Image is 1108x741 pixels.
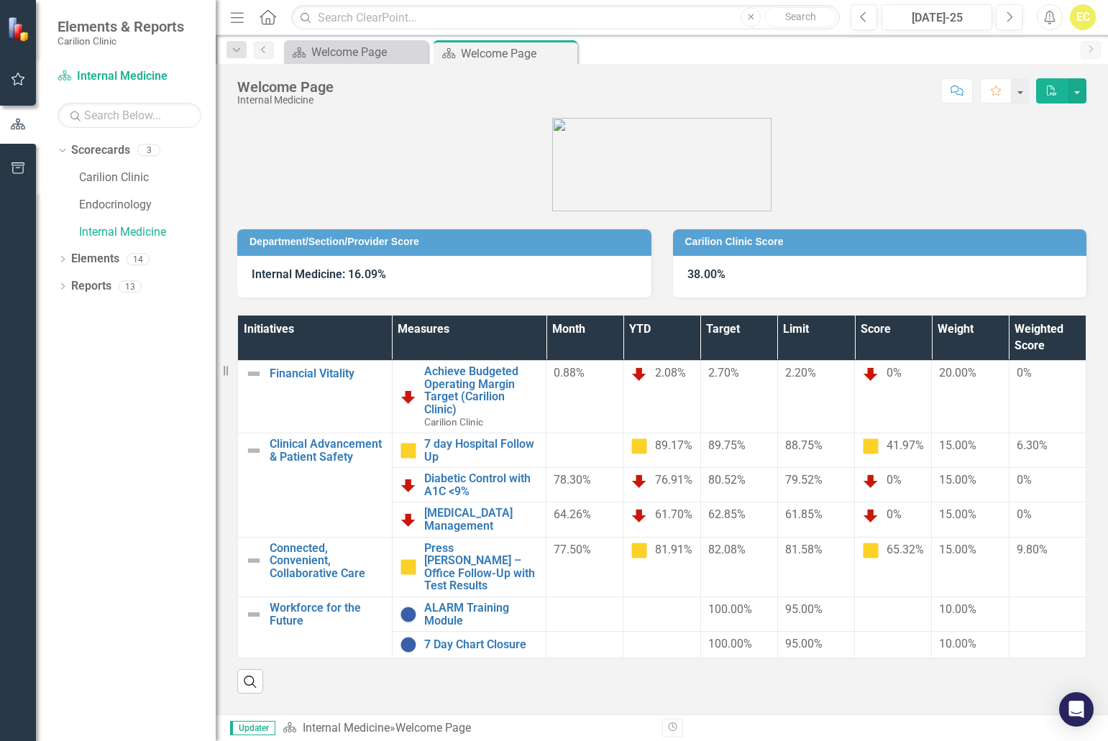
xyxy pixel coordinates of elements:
img: No Information [400,636,417,653]
div: 13 [119,280,142,293]
span: 15.00% [939,543,976,556]
input: Search Below... [58,103,201,128]
a: Diabetic Control with A1C <9% [424,472,539,497]
span: 89.75% [708,438,746,452]
img: Caution [862,438,879,455]
div: Welcome Page [395,721,471,735]
span: 2.08% [655,366,686,379]
span: 10.00% [939,602,976,616]
td: Double-Click to Edit Right Click for Context Menu [238,597,393,658]
span: 80.52% [708,473,746,487]
img: Caution [631,438,648,455]
strong: 38.00% [687,267,725,281]
span: 6.30% [1017,438,1048,452]
img: Below Plan [862,472,879,489]
a: Connected, Convenient, Collaborative Care [270,542,385,580]
a: Workforce for the Future [270,602,385,627]
h3: Carilion Clinic Score [685,236,1080,247]
span: 15.00% [939,473,976,487]
span: 0% [887,508,902,522]
span: 62.85% [708,507,746,521]
span: 0.88% [554,366,585,379]
span: Updater [230,721,275,735]
td: Double-Click to Edit Right Click for Context Menu [392,361,546,433]
span: Carilion Clinic [424,416,483,428]
span: 100.00% [708,602,752,616]
span: 81.91% [655,543,692,556]
small: Carilion Clinic [58,35,184,47]
div: 3 [137,144,160,157]
div: 14 [127,253,150,265]
a: [MEDICAL_DATA] Management [424,507,539,532]
span: 61.70% [655,508,692,522]
img: Not Defined [245,442,262,459]
img: Below Plan [631,365,648,382]
td: Double-Click to Edit Right Click for Context Menu [238,433,393,538]
span: 15.00% [939,438,976,452]
span: 0% [887,366,902,379]
img: ClearPoint Strategy [7,17,32,42]
td: Double-Click to Edit Right Click for Context Menu [392,537,546,597]
td: Double-Click to Edit Right Click for Context Menu [238,361,393,433]
td: Double-Click to Edit Right Click for Context Menu [392,597,546,631]
a: Achieve Budgeted Operating Margin Target (Carilion Clinic) [424,365,539,415]
span: 77.50% [554,543,591,556]
img: Caution [631,542,648,559]
img: Caution [400,442,417,459]
img: carilion%20clinic%20logo%202.0.png [552,118,772,211]
span: 95.00% [785,602,823,616]
td: Double-Click to Edit Right Click for Context Menu [238,537,393,597]
span: 2.20% [785,366,816,379]
div: Welcome Page [311,43,424,61]
img: No Information [400,606,417,623]
span: 100.00% [708,637,752,650]
span: 81.58% [785,543,823,556]
span: 15.00% [939,507,976,521]
div: [DATE]-25 [887,9,987,27]
span: 2.70% [708,366,739,379]
a: Financial Vitality [270,367,385,380]
img: Below Plan [862,507,879,524]
img: Below Plan [631,472,648,489]
span: 10.00% [939,637,976,650]
a: Press [PERSON_NAME] – Office Follow-Up with Test Results [424,542,539,592]
a: Internal Medicine [79,224,216,241]
img: Not Defined [245,365,262,382]
h3: Department/Section/Provider Score [249,236,644,247]
span: 0% [1017,366,1032,379]
button: EC [1070,4,1096,30]
button: Search [764,7,836,27]
span: 82.08% [708,543,746,556]
span: 65.32% [887,543,924,556]
img: Below Plan [631,507,648,524]
button: [DATE]-25 [882,4,992,30]
img: Below Plan [400,477,417,494]
div: Welcome Page [461,45,574,63]
div: » [283,720,651,737]
a: 7 day Hospital Follow Up [424,438,539,463]
span: 88.75% [785,438,823,452]
div: Open Intercom Messenger [1059,692,1094,727]
a: Reports [71,278,111,295]
span: 9.80% [1017,543,1048,556]
img: Caution [862,542,879,559]
img: Below Plan [400,511,417,528]
input: Search ClearPoint... [291,5,840,30]
a: Scorecards [71,142,130,159]
span: 89.17% [655,438,692,452]
img: Not Defined [245,606,262,623]
img: Below Plan [400,388,417,405]
a: Endocrinology [79,197,216,213]
span: 41.97% [887,438,924,452]
a: Clinical Advancement & Patient Safety [270,438,385,463]
a: Welcome Page [288,43,424,61]
td: Double-Click to Edit Right Click for Context Menu [392,632,546,658]
span: 0% [1017,473,1032,487]
img: Below Plan [862,365,879,382]
div: Welcome Page [237,79,334,95]
span: 78.30% [554,473,591,487]
span: 61.85% [785,507,823,521]
a: Carilion Clinic [79,170,216,186]
strong: Internal Medicine: 16.09% [252,267,386,281]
